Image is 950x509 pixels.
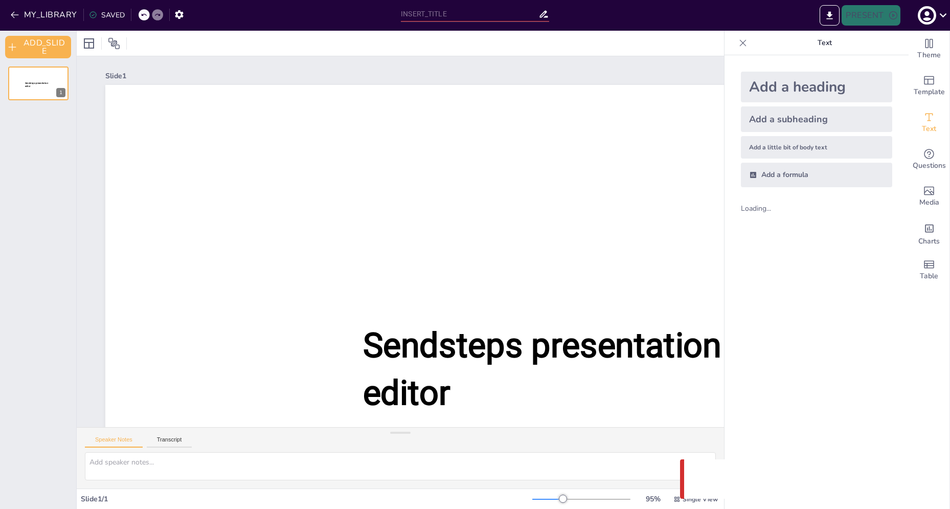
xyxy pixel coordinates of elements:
[909,141,949,178] div: Get real-time input from your audience
[909,31,949,68] div: Change the overall theme
[751,31,898,55] p: Text
[5,36,71,58] button: ADD_SLIDE
[741,72,892,102] div: Add a heading
[909,252,949,289] div: Add a table
[56,88,65,97] div: 1
[8,67,69,100] div: Sendsteps presentation editor1
[108,37,120,50] span: Position
[81,35,97,52] div: Layout
[713,473,909,485] p: Something went wrong with the request. (CORS)
[842,5,900,26] button: PRESENT
[25,82,48,87] span: Sendsteps presentation editor
[919,197,939,208] span: Media
[8,7,81,23] button: MY_LIBRARY
[147,436,192,448] button: Transcript
[741,163,892,187] div: Add a formula
[920,271,938,282] span: Table
[363,325,721,413] span: Sendsteps presentation editor
[909,178,949,215] div: Add images, graphics, shapes or video
[85,436,143,448] button: Speaker Notes
[741,136,892,159] div: Add a little bit of body text
[401,7,538,21] input: INSERT_TITLE
[909,215,949,252] div: Add charts and graphs
[741,204,788,213] div: Loading...
[909,104,949,141] div: Add text boxes
[918,236,940,247] span: Charts
[105,71,928,81] div: Slide 1
[741,106,892,132] div: Add a subheading
[89,10,125,20] div: SAVED
[909,68,949,104] div: Add ready made slides
[922,123,936,135] span: Text
[917,50,941,61] span: Theme
[81,494,532,504] div: Slide 1 / 1
[914,86,945,98] span: Template
[913,160,946,171] span: Questions
[820,5,840,26] button: EXPORT_TO_POWERPOINT
[641,494,665,504] div: 95 %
